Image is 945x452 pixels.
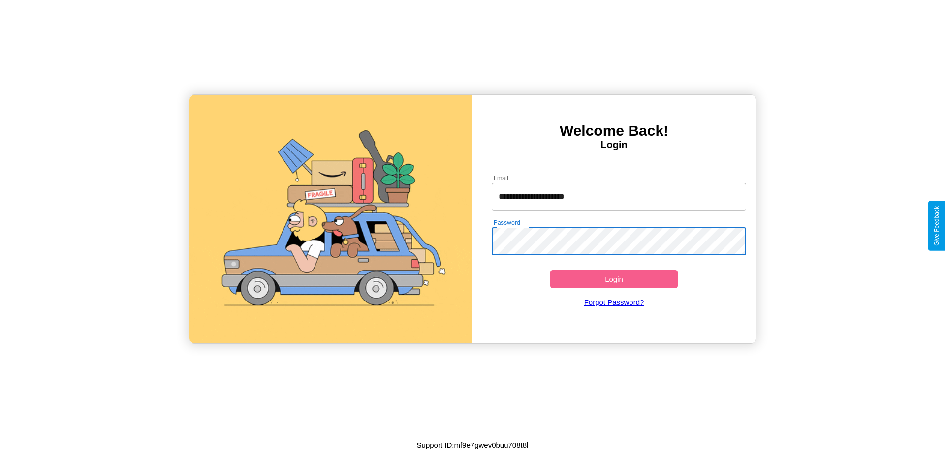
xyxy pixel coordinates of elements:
[487,288,742,316] a: Forgot Password?
[494,218,520,227] label: Password
[550,270,678,288] button: Login
[494,174,509,182] label: Email
[189,95,472,343] img: gif
[417,438,529,452] p: Support ID: mf9e7gwev0buu708t8l
[472,139,756,151] h4: Login
[933,206,940,246] div: Give Feedback
[472,122,756,139] h3: Welcome Back!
